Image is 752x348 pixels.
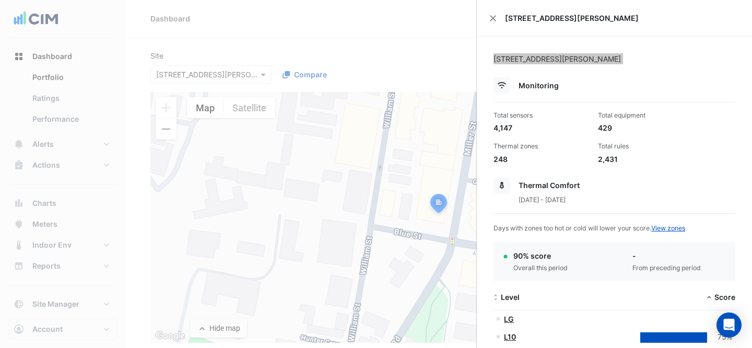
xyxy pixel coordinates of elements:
[598,122,694,133] div: 429
[519,196,566,204] span: [DATE] - [DATE]
[505,13,739,24] span: [STREET_ADDRESS][PERSON_NAME]
[489,15,497,22] button: Close
[651,224,685,232] a: View zones
[494,111,590,120] div: Total sensors
[513,250,568,261] div: 90% score
[707,314,732,326] div: 0%
[501,293,520,301] span: Level
[519,181,580,190] span: Thermal Comfort
[519,81,559,90] span: Monitoring
[504,315,514,323] a: LG
[494,142,590,151] div: Thermal zones
[714,293,735,301] span: Score
[716,312,742,338] div: Open Intercom Messenger
[504,332,516,341] a: L10
[707,331,732,343] div: 75%
[494,122,590,133] div: 4,147
[494,224,685,232] span: Days with zones too hot or cold will lower your score.
[632,263,701,273] div: From preceding period
[513,263,568,273] div: Overall this period
[494,154,590,165] div: 248
[632,250,701,261] div: -
[494,53,735,77] div: [STREET_ADDRESS][PERSON_NAME]
[598,142,694,151] div: Total rules
[598,111,694,120] div: Total equipment
[598,154,694,165] div: 2,431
